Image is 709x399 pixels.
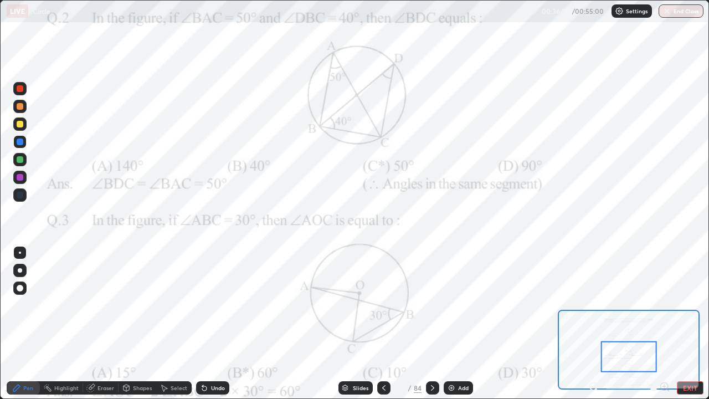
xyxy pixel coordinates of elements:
div: 84 [414,383,422,393]
p: Circle [33,7,50,16]
div: Select [171,385,187,391]
img: class-settings-icons [615,7,624,16]
img: add-slide-button [447,383,456,392]
div: / [408,385,412,391]
div: Add [458,385,469,391]
p: Settings [626,8,648,14]
p: LIVE [10,7,25,16]
button: End Class [659,4,703,18]
button: EXIT [677,381,703,395]
div: Pen [23,385,33,391]
div: 43 [395,385,406,391]
div: Shapes [133,385,152,391]
img: end-class-cross [662,7,671,16]
div: Eraser [97,385,114,391]
div: Slides [353,385,368,391]
div: Highlight [54,385,79,391]
div: Undo [211,385,225,391]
